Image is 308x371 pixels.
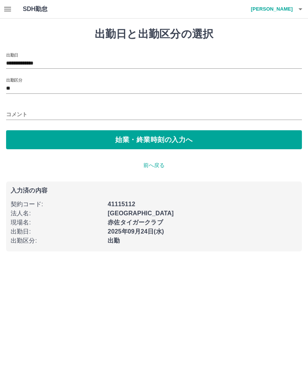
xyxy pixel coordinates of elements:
[11,227,103,236] p: 出勤日 :
[108,201,135,207] b: 41115112
[11,188,297,194] p: 入力済の内容
[108,219,163,226] b: 赤佐タイガークラブ
[6,77,22,83] label: 出勤区分
[11,236,103,245] p: 出勤区分 :
[108,210,174,216] b: [GEOGRAPHIC_DATA]
[11,209,103,218] p: 法人名 :
[6,130,302,149] button: 始業・終業時刻の入力へ
[6,52,18,58] label: 出勤日
[6,161,302,169] p: 前へ戻る
[6,28,302,41] h1: 出勤日と出勤区分の選択
[11,200,103,209] p: 契約コード :
[11,218,103,227] p: 現場名 :
[108,228,164,235] b: 2025年09月24日(水)
[108,237,120,244] b: 出勤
